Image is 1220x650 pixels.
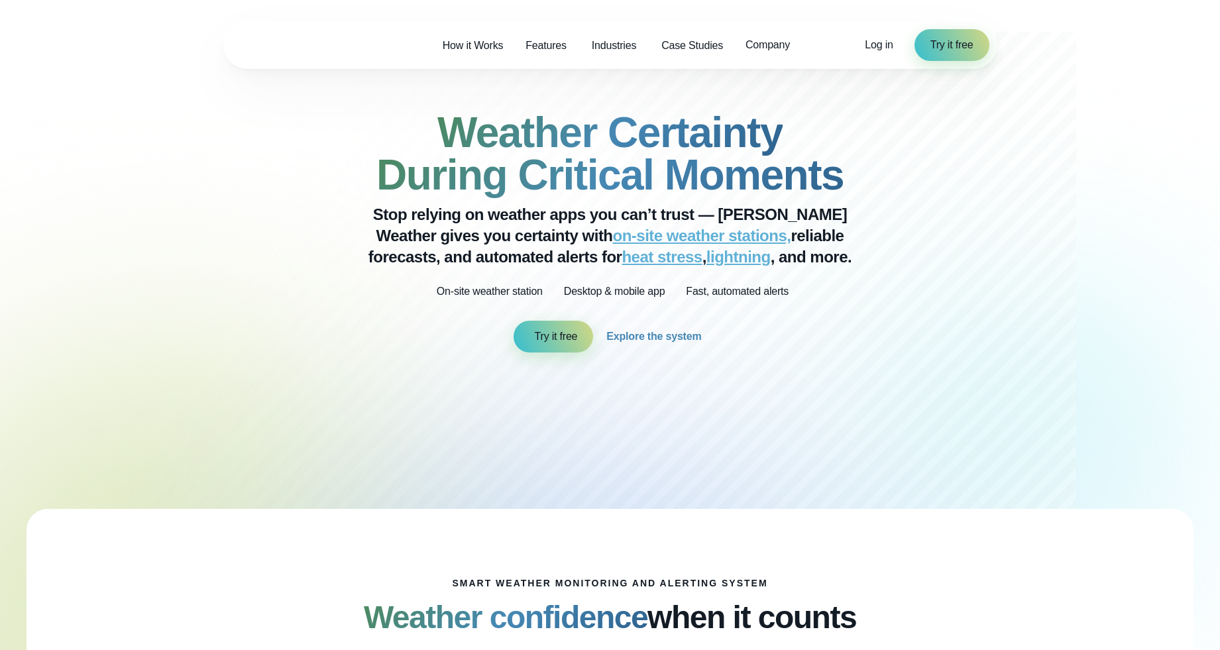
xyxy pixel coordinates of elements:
[606,329,701,345] span: Explore the system
[376,109,844,199] strong: Weather Certainty During Critical Moments
[364,599,856,636] h2: when it counts
[915,29,989,61] a: Try it free
[526,38,567,54] span: Features
[686,284,789,299] p: Fast, automated alerts
[592,38,636,54] span: Industries
[930,37,973,53] span: Try it free
[564,284,665,299] p: Desktop & mobile app
[452,578,767,588] h1: smart weather monitoring and alerting system
[706,248,771,266] a: lightning
[650,32,734,59] a: Case Studies
[746,37,790,53] span: Company
[865,37,893,53] a: Log in
[613,227,791,244] a: on-site weather stations,
[865,39,893,50] span: Log in
[606,321,706,352] a: Explore the system
[514,321,594,352] a: Try it free
[345,204,875,268] p: Stop relying on weather apps you can’t trust — [PERSON_NAME] Weather gives you certainty with rel...
[443,38,504,54] span: How it Works
[661,38,723,54] span: Case Studies
[364,600,647,635] strong: Weather confidence
[437,284,543,299] p: On-site weather station
[431,32,515,59] a: How it Works
[622,248,702,266] a: heat stress
[535,329,578,345] span: Try it free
